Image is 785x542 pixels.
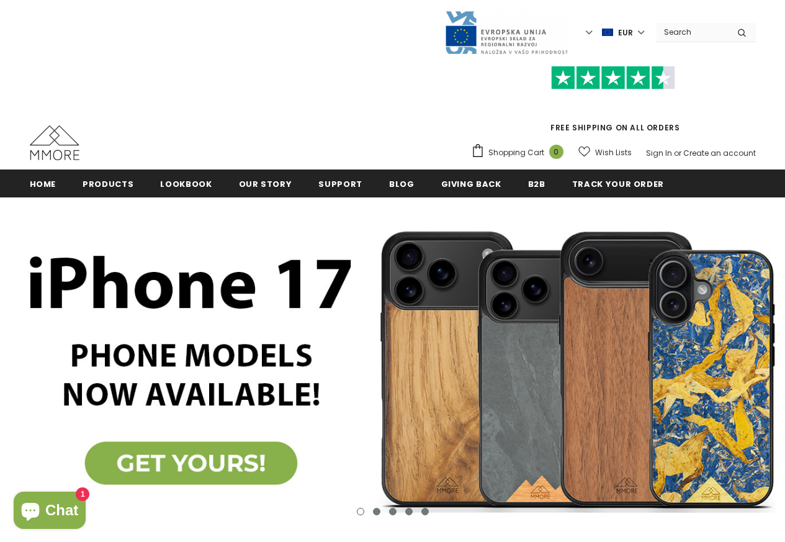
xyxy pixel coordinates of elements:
span: or [674,148,681,158]
a: Giving back [441,169,501,197]
a: Javni Razpis [444,27,568,37]
img: MMORE Cases [30,125,79,160]
span: EUR [618,27,633,39]
a: Shopping Cart 0 [471,143,570,162]
a: Our Story [239,169,292,197]
span: B2B [528,178,545,190]
button: 4 [405,508,413,515]
a: Create an account [683,148,756,158]
iframe: Customer reviews powered by Trustpilot [471,89,756,122]
button: 3 [389,508,397,515]
a: Wish Lists [578,142,632,163]
a: Sign In [646,148,672,158]
span: 0 [549,145,563,159]
span: Wish Lists [595,147,632,159]
span: support [318,178,362,190]
a: Track your order [572,169,664,197]
a: support [318,169,362,197]
span: Shopping Cart [488,147,544,159]
button: 5 [421,508,429,515]
inbox-online-store-chat: Shopify online store chat [10,492,89,532]
button: 1 [357,508,364,515]
input: Search Site [657,23,728,41]
a: Lookbook [160,169,212,197]
img: Javni Razpis [444,10,568,55]
span: Lookbook [160,178,212,190]
img: Trust Pilot Stars [551,66,675,90]
span: Blog [389,178,415,190]
span: FREE SHIPPING ON ALL ORDERS [471,71,756,133]
span: Giving back [441,178,501,190]
a: Products [83,169,133,197]
span: Home [30,178,56,190]
a: Blog [389,169,415,197]
a: B2B [528,169,545,197]
button: 2 [373,508,380,515]
span: Our Story [239,178,292,190]
span: Products [83,178,133,190]
span: Track your order [572,178,664,190]
a: Home [30,169,56,197]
